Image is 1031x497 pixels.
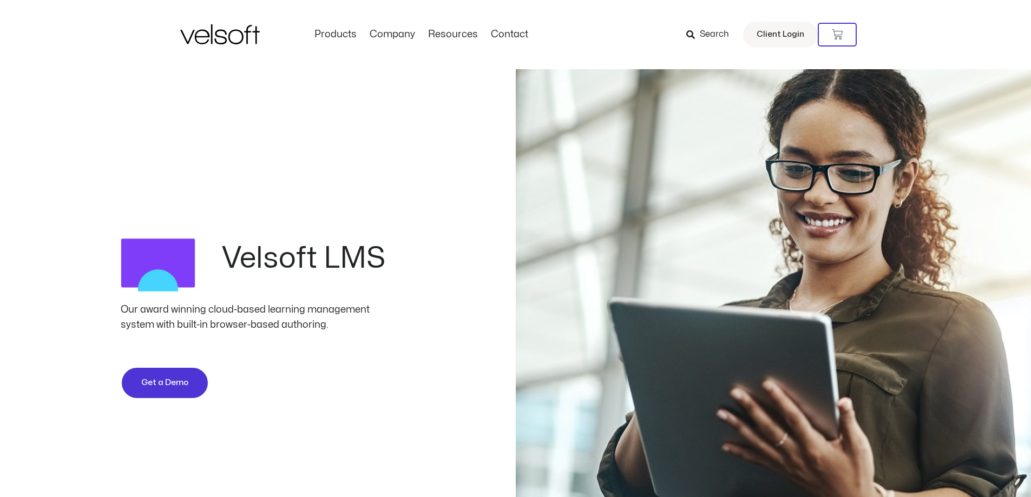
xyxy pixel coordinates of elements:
[180,24,260,44] img: Velsoft Training Materials
[121,302,395,333] div: Our award winning cloud-based learning management system with built-in browser-based authoring.
[743,22,818,48] a: Client Login
[308,29,363,41] a: ProductsMenu Toggle
[308,29,535,41] nav: Menu
[700,28,729,42] span: Search
[686,25,737,44] a: Search
[363,29,422,41] a: CompanyMenu Toggle
[121,228,195,302] img: LMS Logo
[484,29,535,41] a: ContactMenu Toggle
[757,28,804,42] span: Client Login
[422,29,484,41] a: ResourcesMenu Toggle
[121,367,209,399] a: Get a Demo
[141,376,188,389] span: Get a Demo
[222,244,395,273] h2: Velsoft LMS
